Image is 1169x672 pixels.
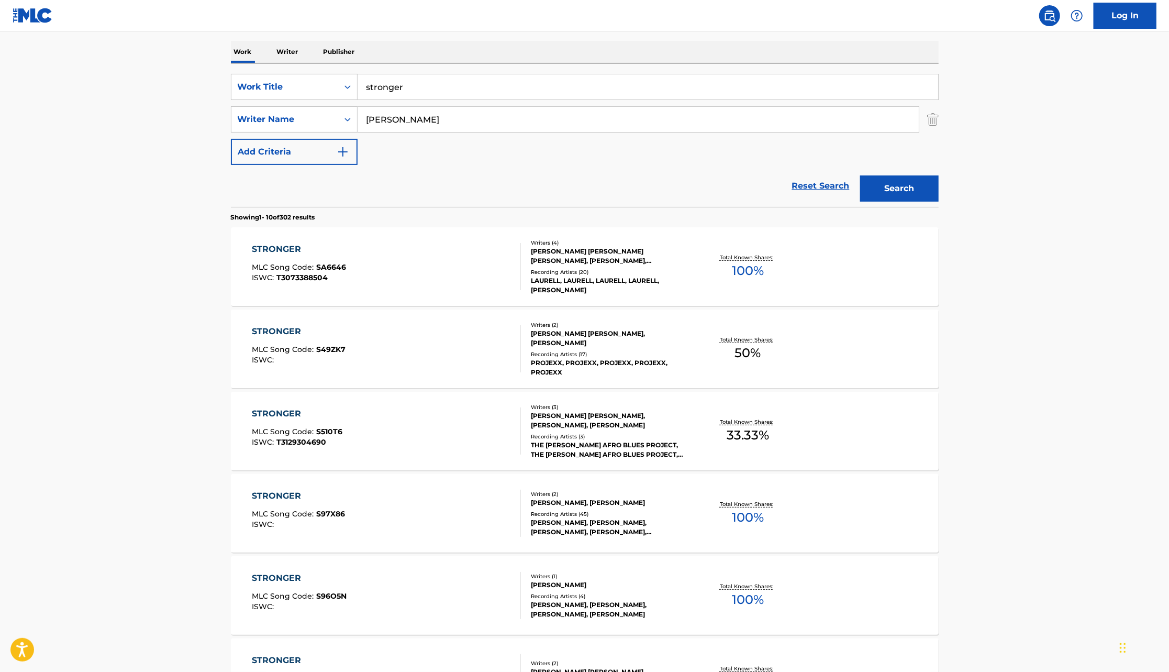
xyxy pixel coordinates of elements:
[531,580,689,590] div: [PERSON_NAME]
[531,518,689,537] div: [PERSON_NAME], [PERSON_NAME], [PERSON_NAME], [PERSON_NAME], [PERSON_NAME]
[337,146,349,158] img: 9d2ae6d4665cec9f34b9.svg
[531,659,689,667] div: Writers ( 2 )
[316,427,342,436] span: S510T6
[734,344,761,362] span: 50 %
[531,433,689,440] div: Recording Artists ( 3 )
[531,350,689,358] div: Recording Artists ( 17 )
[252,262,316,272] span: MLC Song Code :
[531,411,689,430] div: [PERSON_NAME] [PERSON_NAME], [PERSON_NAME], [PERSON_NAME]
[531,403,689,411] div: Writers ( 3 )
[1043,9,1056,22] img: search
[252,345,316,354] span: MLC Song Code :
[732,261,764,280] span: 100 %
[316,591,347,601] span: S96O5N
[252,520,276,529] span: ISWC :
[531,490,689,498] div: Writers ( 2 )
[231,41,255,63] p: Work
[720,254,776,261] p: Total Known Shares:
[274,41,302,63] p: Writer
[276,273,328,282] span: T3073388504
[252,243,346,256] div: STRONGER
[252,490,345,502] div: STRONGER
[276,437,326,447] span: T3129304690
[787,174,855,197] a: Reset Search
[531,498,689,508] div: [PERSON_NAME], [PERSON_NAME]
[531,329,689,348] div: [PERSON_NAME] [PERSON_NAME], [PERSON_NAME]
[13,8,53,23] img: MLC Logo
[231,310,939,388] a: STRONGERMLC Song Code:S49ZK7ISWC:Writers (2)[PERSON_NAME] [PERSON_NAME], [PERSON_NAME]Recording A...
[531,321,689,329] div: Writers ( 2 )
[316,509,345,519] span: S97X86
[1120,632,1126,664] div: Drag
[252,509,316,519] span: MLC Song Code :
[531,358,689,377] div: PROJEXX, PROJEXX, PROJEXX, PROJEXX, PROJEXX
[720,582,776,590] p: Total Known Shares:
[252,572,347,585] div: STRONGER
[531,276,689,295] div: LAURELL, LAURELL, LAURELL, LAURELL, [PERSON_NAME]
[316,345,346,354] span: S49ZK7
[231,139,358,165] button: Add Criteria
[252,273,276,282] span: ISWC :
[231,556,939,635] a: STRONGERMLC Song Code:S96O5NISWC:Writers (1)[PERSON_NAME]Recording Artists (4)[PERSON_NAME], [PER...
[252,591,316,601] span: MLC Song Code :
[531,268,689,276] div: Recording Artists ( 20 )
[727,426,769,445] span: 33.33 %
[531,239,689,247] div: Writers ( 4 )
[1071,9,1083,22] img: help
[531,247,689,266] div: [PERSON_NAME] [PERSON_NAME] [PERSON_NAME], [PERSON_NAME], [PERSON_NAME]
[1039,5,1060,26] a: Public Search
[720,418,776,426] p: Total Known Shares:
[252,355,276,365] span: ISWC :
[231,227,939,306] a: STRONGERMLC Song Code:SA6646ISWC:T3073388504Writers (4)[PERSON_NAME] [PERSON_NAME] [PERSON_NAME],...
[1094,3,1156,29] a: Log In
[252,325,346,338] div: STRONGER
[316,262,346,272] span: SA6646
[231,474,939,553] a: STRONGERMLC Song Code:S97X86ISWC:Writers (2)[PERSON_NAME], [PERSON_NAME]Recording Artists (45)[PE...
[1117,622,1169,672] iframe: Chat Widget
[252,427,316,436] span: MLC Song Code :
[732,508,764,527] span: 100 %
[720,336,776,344] p: Total Known Shares:
[531,600,689,619] div: [PERSON_NAME], [PERSON_NAME], [PERSON_NAME], [PERSON_NAME]
[252,407,342,420] div: STRONGER
[238,113,332,126] div: Writer Name
[252,654,346,667] div: STRONGER
[238,81,332,93] div: Work Title
[252,602,276,611] span: ISWC :
[231,74,939,207] form: Search Form
[720,500,776,508] p: Total Known Shares:
[320,41,358,63] p: Publisher
[531,572,689,580] div: Writers ( 1 )
[860,175,939,202] button: Search
[531,510,689,518] div: Recording Artists ( 45 )
[531,592,689,600] div: Recording Artists ( 4 )
[927,106,939,133] img: Delete Criterion
[531,440,689,459] div: THE [PERSON_NAME] AFRO BLUES PROJECT, THE [PERSON_NAME] AFRO BLUES PROJECT, THE [PERSON_NAME] AFR...
[252,437,276,447] span: ISWC :
[231,392,939,470] a: STRONGERMLC Song Code:S510T6ISWC:T3129304690Writers (3)[PERSON_NAME] [PERSON_NAME], [PERSON_NAME]...
[231,213,315,222] p: Showing 1 - 10 of 302 results
[732,590,764,609] span: 100 %
[1066,5,1087,26] div: Help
